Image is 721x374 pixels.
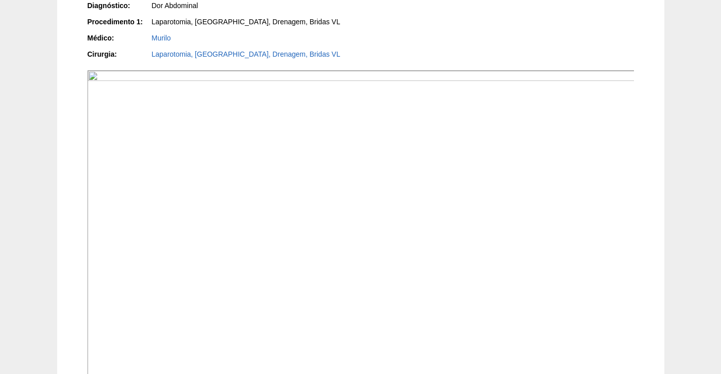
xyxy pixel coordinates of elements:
div: Diagnóstico: [88,1,151,11]
div: Médico: [88,33,151,43]
a: Murilo [152,34,171,42]
div: Laparotomia, [GEOGRAPHIC_DATA], Drenagem, Bridas VL [152,17,354,27]
div: Dor Abdominal [152,1,354,11]
div: Cirurgia: [88,49,151,59]
div: Procedimento 1: [88,17,151,27]
a: Laparotomia, [GEOGRAPHIC_DATA], Drenagem, Bridas VL [152,50,341,58]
